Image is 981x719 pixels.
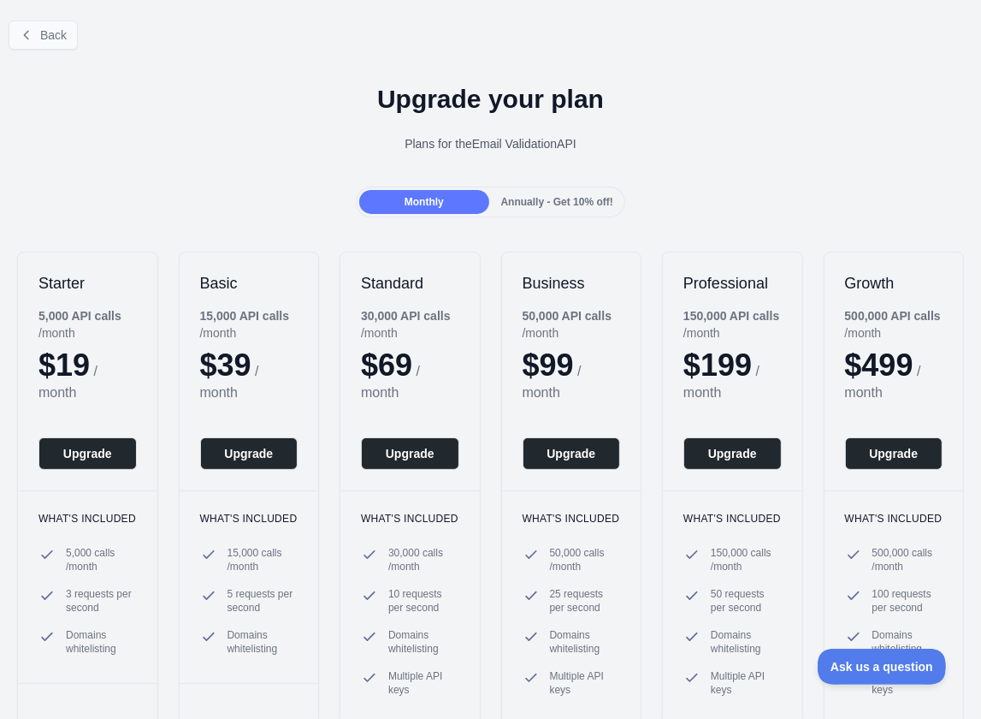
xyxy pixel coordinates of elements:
[711,669,782,697] span: Multiple API keys
[711,628,782,656] span: Domains whitelisting
[818,649,947,685] iframe: Toggle Customer Support
[66,628,137,656] span: Domains whitelisting
[550,669,621,697] span: Multiple API keys
[388,628,459,656] span: Domains whitelisting
[228,628,298,656] span: Domains whitelisting
[550,628,621,656] span: Domains whitelisting
[388,669,459,697] span: Multiple API keys
[872,628,943,656] span: Domains whitelisting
